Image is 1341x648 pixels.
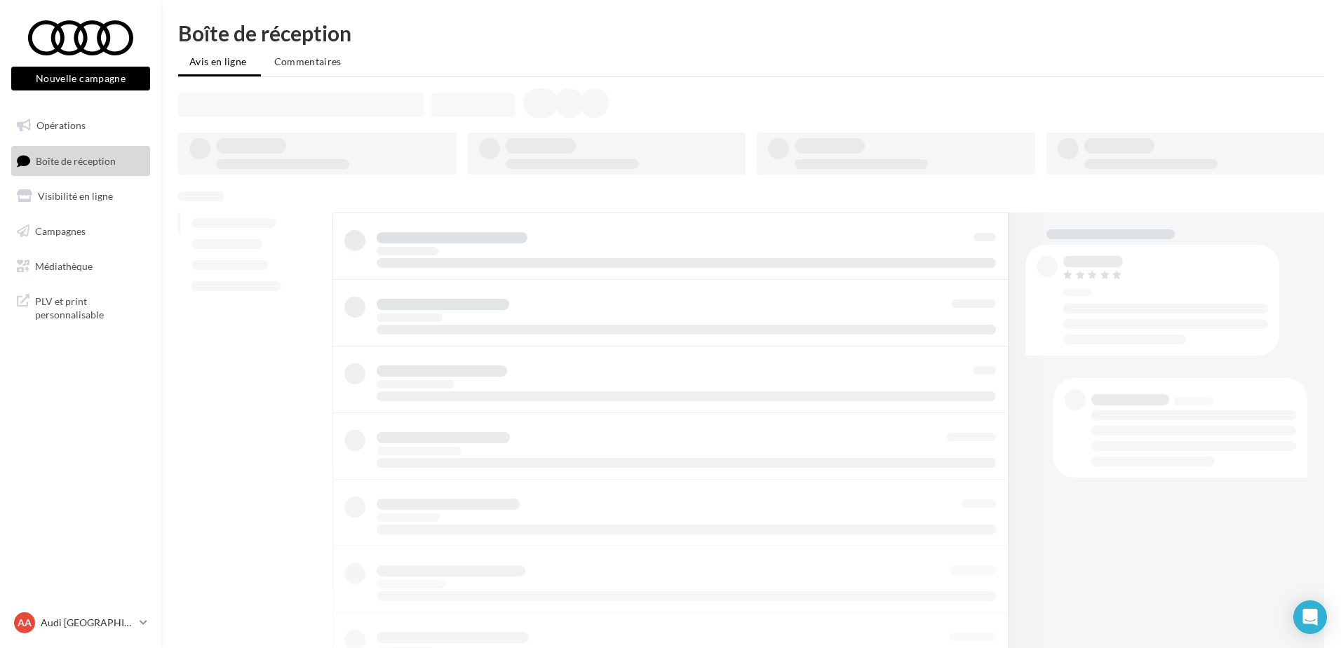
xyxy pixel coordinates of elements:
[1293,600,1327,634] div: Open Intercom Messenger
[8,182,153,211] a: Visibilité en ligne
[274,55,342,67] span: Commentaires
[178,22,1324,43] div: Boîte de réception
[36,154,116,166] span: Boîte de réception
[35,225,86,237] span: Campagnes
[35,292,144,322] span: PLV et print personnalisable
[38,190,113,202] span: Visibilité en ligne
[41,616,134,630] p: Audi [GEOGRAPHIC_DATA]
[8,217,153,246] a: Campagnes
[35,259,93,271] span: Médiathèque
[11,609,150,636] a: AA Audi [GEOGRAPHIC_DATA]
[18,616,32,630] span: AA
[36,119,86,131] span: Opérations
[11,67,150,90] button: Nouvelle campagne
[8,252,153,281] a: Médiathèque
[8,146,153,176] a: Boîte de réception
[8,111,153,140] a: Opérations
[8,286,153,328] a: PLV et print personnalisable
